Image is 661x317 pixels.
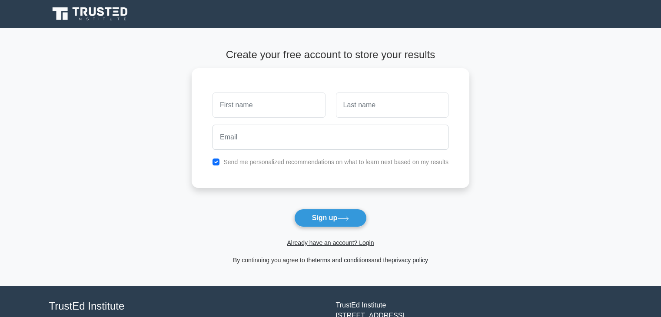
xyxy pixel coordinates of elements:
input: Last name [336,92,448,118]
a: privacy policy [392,257,428,264]
button: Sign up [294,209,367,227]
label: Send me personalized recommendations on what to learn next based on my results [223,158,448,165]
a: Already have an account? Login [287,239,374,246]
h4: TrustEd Institute [49,300,326,313]
div: By continuing you agree to the and the [186,255,475,265]
a: terms and conditions [315,257,371,264]
h4: Create your free account to store your results [192,49,469,61]
input: First name [213,92,325,118]
input: Email [213,125,448,150]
